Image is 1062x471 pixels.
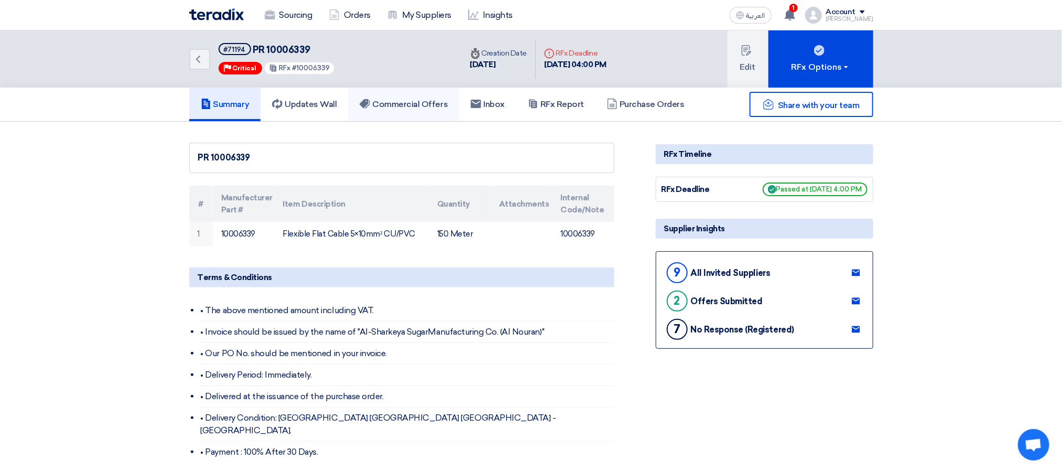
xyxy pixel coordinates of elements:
[198,152,605,164] div: PR 10006339
[667,319,688,340] div: 7
[189,88,261,121] a: Summary
[791,61,850,73] div: RFx Options
[201,99,250,110] h5: Summary
[552,222,614,247] td: 10006339
[224,46,246,53] div: #71194
[691,325,794,335] div: No Response (Registered)
[470,59,527,71] div: [DATE]
[200,442,614,463] li: • Payment : 100% After 30 Days.
[200,343,614,365] li: • Our PO No. should be mentioned in your invoice.
[198,272,272,283] span: Terms & Conditions
[768,30,873,88] button: RFx Options
[730,7,772,24] button: العربية
[200,386,614,408] li: • Delivered at the issuance of the purchase order.
[728,30,768,88] button: Edit
[826,16,873,22] div: [PERSON_NAME]
[189,186,213,222] th: #
[261,88,348,121] a: Updates Wall
[595,88,696,121] a: Purchase Orders
[200,365,614,386] li: • Delivery Period: Immediately.
[189,222,213,247] td: 1
[491,186,552,222] th: Attachments
[360,99,448,110] h5: Commercial Offers
[528,99,584,110] h5: RFx Report
[321,4,379,27] a: Orders
[275,222,429,247] td: Flexible Flat Cable 5×10mm² CU/PVC
[459,88,516,121] a: Inbox
[200,408,614,442] li: • Delivery Condition: [GEOGRAPHIC_DATA] [GEOGRAPHIC_DATA] [GEOGRAPHIC_DATA] - [GEOGRAPHIC_DATA].
[805,7,822,24] img: profile_test.png
[272,99,337,110] h5: Updates Wall
[544,59,606,71] div: [DATE] 04:00 PM
[213,222,275,247] td: 10006339
[200,322,614,343] li: • Invoice should be issued by the name of "Al-Sharkeya SugarManufacturing Co. (Al Nouran)"
[200,300,614,322] li: • The above mentioned amount including VAT.
[662,184,740,196] div: RFx Deadline
[656,219,873,239] div: Supplier Insights
[379,4,460,27] a: My Suppliers
[213,186,275,222] th: Manufacturer Part #
[253,44,310,56] span: PR 10006339
[429,186,491,222] th: Quantity
[778,100,859,110] span: Share with your team
[429,222,491,247] td: 150 Meter
[746,12,765,19] span: العربية
[471,99,505,110] h5: Inbox
[348,88,459,121] a: Commercial Offers
[189,8,244,20] img: Teradix logo
[279,64,290,72] span: RFx
[544,48,606,59] div: RFx Deadline
[516,88,595,121] a: RFx Report
[1018,429,1049,461] div: Open chat
[826,8,856,17] div: Account
[256,4,321,27] a: Sourcing
[656,144,873,164] div: RFx Timeline
[691,268,771,278] div: All Invited Suppliers
[667,291,688,312] div: 2
[470,48,527,59] div: Creation Date
[607,99,685,110] h5: Purchase Orders
[763,183,868,196] span: Passed at [DATE] 4:00 PM
[233,65,257,72] span: Critical
[691,296,763,306] div: Offers Submitted
[552,186,614,222] th: Internal Code/Note
[219,43,335,56] h5: PR 10006339
[275,186,429,222] th: Item Description
[789,4,798,12] span: 1
[667,262,688,283] div: 9
[460,4,521,27] a: Insights
[292,64,330,72] span: #10006339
